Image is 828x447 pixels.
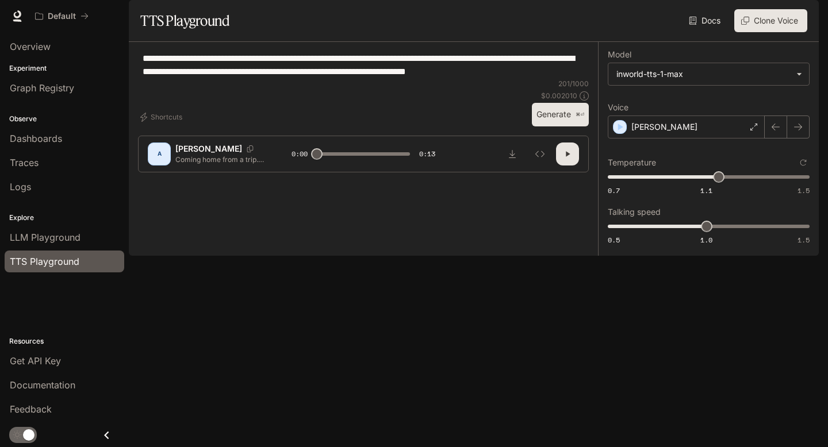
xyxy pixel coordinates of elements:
[501,142,524,165] button: Download audio
[292,148,308,160] span: 0:00
[797,156,810,169] button: Reset to default
[700,186,712,195] span: 1.1
[608,208,661,216] p: Talking speed
[734,9,807,32] button: Clone Voice
[798,235,810,245] span: 1.5
[608,235,620,245] span: 0.5
[608,159,656,167] p: Temperature
[528,142,551,165] button: Inspect
[419,148,435,160] span: 0:13
[687,9,725,32] a: Docs
[175,143,242,155] p: [PERSON_NAME]
[798,186,810,195] span: 1.5
[541,91,577,101] p: $ 0.002010
[532,103,589,126] button: Generate⌘⏎
[608,51,631,59] p: Model
[150,145,168,163] div: A
[242,145,258,152] button: Copy Voice ID
[48,11,76,21] p: Default
[608,186,620,195] span: 0.7
[631,121,697,133] p: [PERSON_NAME]
[616,68,791,80] div: inworld-tts-1-max
[175,155,264,164] p: Coming home from a trip... to this? A lovely 'poop mountain' waiting for you?eah, I don't do that...
[140,9,229,32] h1: TTS Playground
[608,103,628,111] p: Voice
[138,108,187,126] button: Shortcuts
[576,111,584,118] p: ⌘⏎
[558,79,589,88] p: 201 / 1000
[608,63,809,85] div: inworld-tts-1-max
[700,235,712,245] span: 1.0
[30,5,94,28] button: All workspaces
